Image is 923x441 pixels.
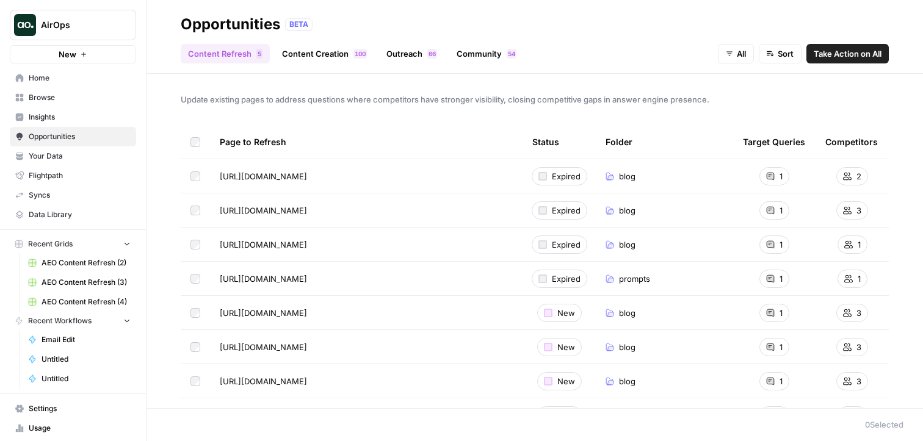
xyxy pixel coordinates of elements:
span: Usage [29,423,131,434]
a: Untitled [23,369,136,389]
a: AEO Content Refresh (3) [23,273,136,292]
span: [URL][DOMAIN_NAME] [220,170,307,182]
span: [URL][DOMAIN_NAME] [220,375,307,387]
span: Email Edit [42,334,131,345]
span: Recent Workflows [28,315,92,326]
span: Browse [29,92,131,103]
button: Sort [759,44,802,63]
button: Take Action on All [806,44,889,63]
span: Take Action on All [814,48,881,60]
span: blog [619,375,635,387]
span: Recent Grids [28,238,73,249]
span: [URL][DOMAIN_NAME] [220,273,307,285]
a: Opportunities [10,127,136,146]
div: Competitors [825,125,878,159]
span: 3 [856,341,861,353]
span: [URL][DOMAIN_NAME] [220,341,307,353]
img: AirOps Logo [14,14,36,36]
span: Home [29,73,131,84]
span: AEO Content Refresh (3) [42,277,131,288]
span: New [557,307,575,319]
span: AEO Content Refresh (4) [42,296,131,307]
div: 5 [256,49,262,59]
span: [URL][DOMAIN_NAME] [220,204,307,217]
a: Content Refresh5 [181,44,270,63]
div: Opportunities [181,15,280,34]
span: Opportunities [29,131,131,142]
a: Home [10,68,136,88]
a: Browse [10,88,136,107]
div: 0 Selected [865,418,903,431]
span: 1 [780,170,783,182]
span: 1 [780,307,783,319]
span: 1 [780,273,783,285]
span: Expired [552,170,581,182]
span: 1 [355,49,358,59]
span: Data Library [29,209,131,220]
span: 3 [856,375,861,387]
a: Your Data [10,146,136,166]
button: All [718,44,754,63]
span: AirOps [41,19,115,31]
span: 1 [780,375,783,387]
a: Data Library [10,205,136,224]
span: 1 [780,238,783,251]
a: AEO Content Refresh (4) [23,292,136,312]
span: [URL][DOMAIN_NAME] [220,307,307,319]
div: Target Queries [743,125,805,159]
span: [URL][DOMAIN_NAME] [220,238,307,251]
span: blog [619,341,635,353]
span: 4 [512,49,515,59]
a: Usage [10,418,136,438]
button: Workspace: AirOps [10,10,136,40]
span: 3 [856,307,861,319]
a: Untitled [23,350,136,369]
span: 0 [362,49,366,59]
span: Flightpath [29,170,131,181]
span: blog [619,307,635,319]
span: Expired [552,238,581,251]
span: prompts [619,273,650,285]
span: 6 [429,49,432,59]
div: Folder [606,125,632,159]
span: New [59,48,76,60]
span: Sort [778,48,794,60]
button: Recent Workflows [10,312,136,330]
div: 54 [507,49,516,59]
button: Recent Grids [10,235,136,253]
span: 1 [858,273,861,285]
div: Page to Refresh [220,125,513,159]
span: New [557,341,575,353]
span: Syncs [29,190,131,201]
span: blog [619,170,635,182]
a: Settings [10,399,136,418]
div: 66 [427,49,437,59]
div: Status [532,125,559,159]
a: Flightpath [10,166,136,185]
span: blog [619,204,635,217]
div: 100 [353,49,367,59]
span: 3 [856,204,861,217]
span: 5 [258,49,261,59]
span: Untitled [42,373,131,384]
button: New [10,45,136,63]
a: Insights [10,107,136,127]
span: New [557,375,575,387]
span: All [737,48,746,60]
span: Expired [552,273,581,285]
a: Outreach66 [379,44,444,63]
span: Settings [29,403,131,414]
a: AEO Content Refresh (2) [23,253,136,273]
span: 6 [432,49,436,59]
span: Your Data [29,151,131,162]
a: Syncs [10,185,136,205]
span: 2 [856,170,861,182]
span: Untitled [42,354,131,365]
span: AEO Content Refresh (2) [42,257,131,268]
a: Community54 [449,44,524,63]
span: 1 [780,341,783,353]
div: BETA [285,18,313,30]
a: Email Edit [23,330,136,350]
a: Content Creation100 [275,44,374,63]
span: 5 [508,49,512,59]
